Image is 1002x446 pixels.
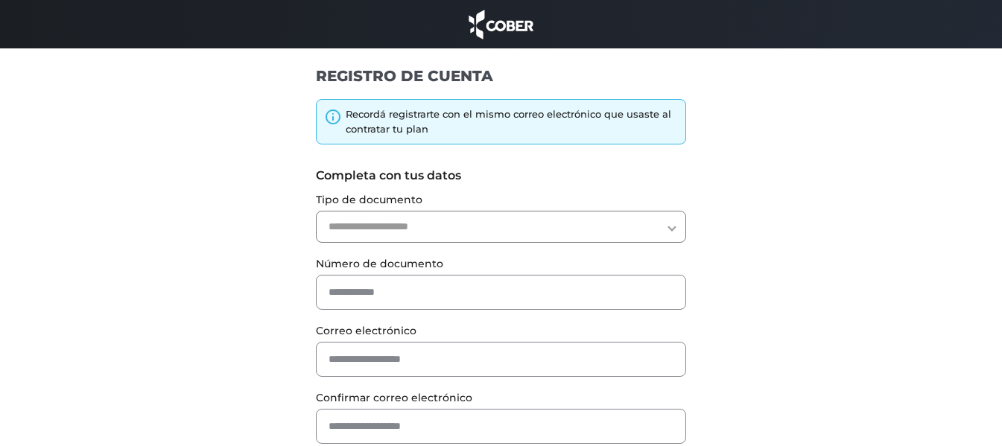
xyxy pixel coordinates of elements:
h1: REGISTRO DE CUENTA [316,66,686,86]
label: Tipo de documento [316,192,686,208]
label: Completa con tus datos [316,167,686,185]
label: Correo electrónico [316,323,686,339]
div: Recordá registrarte con el mismo correo electrónico que usaste al contratar tu plan [346,107,678,136]
img: cober_marca.png [465,7,538,41]
label: Número de documento [316,256,686,272]
label: Confirmar correo electrónico [316,390,686,406]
